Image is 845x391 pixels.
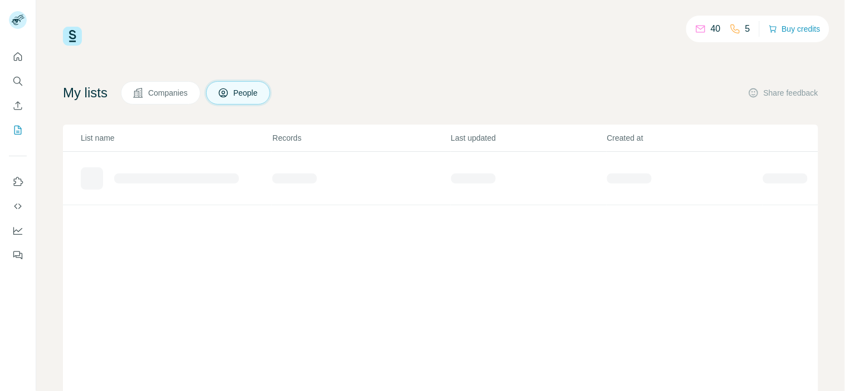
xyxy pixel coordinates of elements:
p: Records [272,132,450,143]
p: Last updated [451,132,606,143]
p: List name [81,132,271,143]
button: Buy credits [769,21,820,37]
button: Use Surfe API [9,196,27,216]
button: My lists [9,120,27,140]
button: Search [9,71,27,91]
button: Quick start [9,47,27,67]
h4: My lists [63,84,108,102]
img: Surfe Logo [63,27,82,46]
button: Dashboard [9,221,27,241]
p: Created at [607,132,762,143]
button: Feedback [9,245,27,265]
p: 40 [711,22,721,36]
span: People [233,87,259,98]
p: 5 [745,22,750,36]
button: Enrich CSV [9,96,27,116]
button: Share feedback [748,87,818,98]
span: Companies [148,87,189,98]
button: Use Surfe on LinkedIn [9,172,27,192]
